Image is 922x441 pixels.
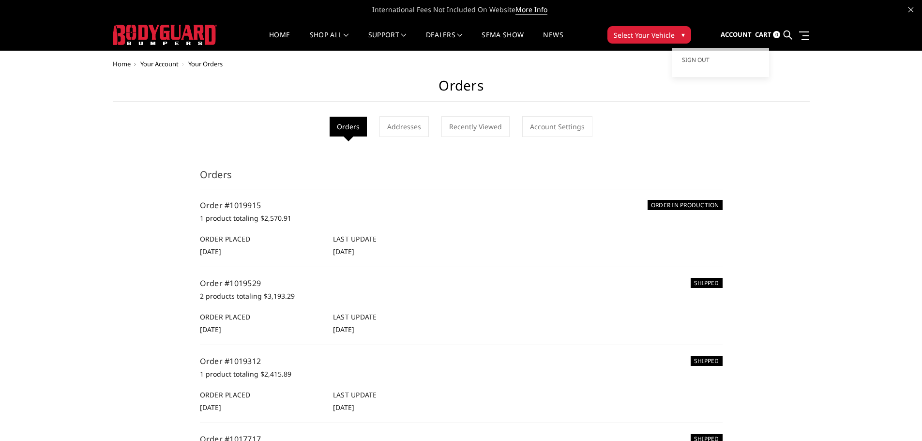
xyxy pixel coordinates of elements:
[200,356,261,366] a: Order #1019312
[330,117,367,137] li: Orders
[200,247,221,256] span: [DATE]
[426,31,463,50] a: Dealers
[773,31,780,38] span: 0
[140,60,179,68] a: Your Account
[200,325,221,334] span: [DATE]
[333,390,456,400] h6: Last Update
[682,56,710,64] span: Sign out
[333,403,354,412] span: [DATE]
[200,167,723,189] h3: Orders
[482,31,524,50] a: SEMA Show
[200,368,723,380] p: 1 product totaling $2,415.89
[333,234,456,244] h6: Last Update
[200,403,221,412] span: [DATE]
[333,312,456,322] h6: Last Update
[368,31,407,50] a: Support
[614,30,675,40] span: Select Your Vehicle
[648,200,723,210] h6: ORDER IN PRODUCTION
[333,247,354,256] span: [DATE]
[200,234,323,244] h6: Order Placed
[691,356,723,366] h6: SHIPPED
[200,290,723,302] p: 2 products totaling $3,193.29
[188,60,223,68] span: Your Orders
[721,22,752,48] a: Account
[200,200,261,211] a: Order #1019915
[113,25,217,45] img: BODYGUARD BUMPERS
[200,390,323,400] h6: Order Placed
[269,31,290,50] a: Home
[113,60,131,68] a: Home
[607,26,691,44] button: Select Your Vehicle
[379,116,429,137] a: Addresses
[755,30,771,39] span: Cart
[200,312,323,322] h6: Order Placed
[522,116,592,137] a: Account Settings
[200,213,723,224] p: 1 product totaling $2,570.91
[681,30,685,40] span: ▾
[543,31,563,50] a: News
[682,53,759,67] a: Sign out
[333,325,354,334] span: [DATE]
[441,116,510,137] a: Recently Viewed
[691,278,723,288] h6: SHIPPED
[721,30,752,39] span: Account
[200,278,261,289] a: Order #1019529
[113,77,810,102] h1: Orders
[515,5,547,15] a: More Info
[310,31,349,50] a: shop all
[755,22,780,48] a: Cart 0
